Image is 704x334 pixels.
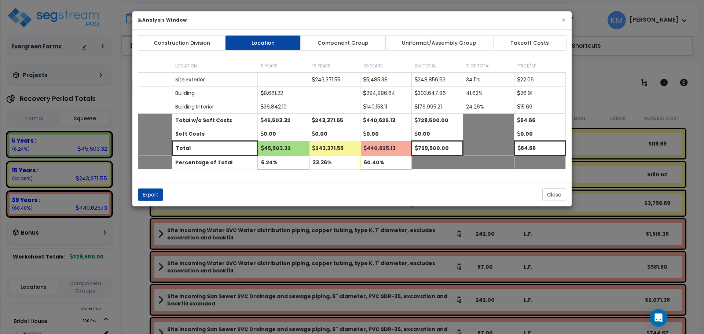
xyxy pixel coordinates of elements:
[466,63,490,69] small: % of Total
[175,63,197,69] small: Location
[514,87,566,100] td: 26.91
[258,155,309,169] td: 6.24%
[463,73,514,87] td: 34.11%
[312,63,330,69] small: 15 Years
[561,16,566,24] button: ×
[258,87,309,100] td: 8,661.22
[363,63,383,69] small: 39 Years
[258,100,309,114] td: 36,842.10
[517,63,536,69] small: Price/SF
[360,87,412,100] td: 294,986.64
[309,114,360,127] td: 243,371.55
[360,155,412,169] td: 60.40%
[412,141,463,155] td: 729,500.00
[412,114,463,127] td: 729,500.00
[412,127,463,141] td: 0.00
[360,73,412,87] td: 5,485.38
[258,127,309,141] td: 0.00
[172,73,258,87] td: Site Exterior
[172,87,258,100] td: Building
[225,35,301,51] a: Location
[172,100,258,114] td: Building Interior
[415,63,436,69] small: Div Total
[412,100,463,114] td: 176,995.21
[138,35,226,51] a: Construction Division
[514,100,566,114] td: 15.69
[514,141,566,155] td: 64.66
[514,127,566,141] td: 0.00
[360,127,412,141] td: 0.00
[175,159,232,166] b: Percentage of Total
[175,130,205,137] b: Soft Costs
[309,155,360,169] td: 33.36%
[300,35,385,51] a: Component Group
[412,87,463,100] td: 303,647.86
[385,35,494,51] a: Uniformat/Assembly Group
[493,35,567,51] a: Takeoff Costs
[514,114,566,127] td: 64.66
[360,100,412,114] td: 140,153.11
[258,114,309,127] td: 45,503.32
[360,114,412,127] td: 440,625.13
[261,63,278,69] small: 5 Years
[138,17,187,23] b: Analysis Window
[463,100,514,114] td: 24.26%
[542,188,566,201] button: Close
[258,141,309,155] td: 45,503.32
[514,73,566,87] td: 22.06
[175,117,232,124] b: Total w/o Soft Costs
[360,141,412,155] td: 440,625.13
[309,73,360,87] td: 243,371.55
[309,127,360,141] td: 0.00
[309,141,360,155] td: 243,371.55
[650,309,667,327] div: Open Intercom Messenger
[176,144,191,152] b: Total
[138,188,163,201] button: Export
[463,87,514,100] td: 41.62%
[412,73,463,87] td: 248,856.93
